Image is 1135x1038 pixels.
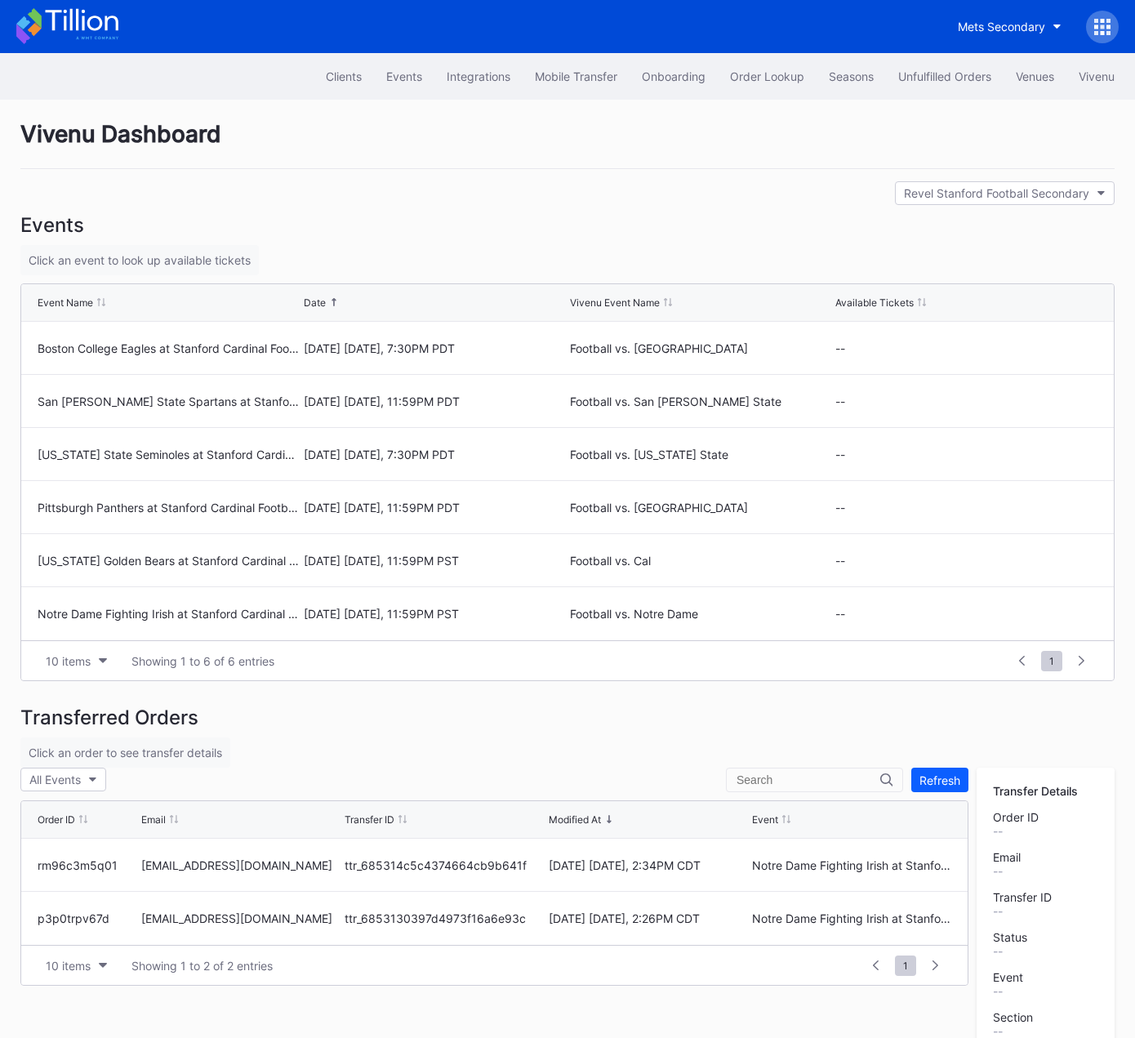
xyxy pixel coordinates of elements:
[38,813,75,826] div: Order ID
[630,61,718,91] button: Onboarding
[1066,61,1127,91] button: Vivenu
[38,911,137,925] div: p3p0trpv67d
[570,554,832,568] div: Football vs. Cal
[1041,651,1062,671] span: 1
[141,813,166,826] div: Email
[946,11,1074,42] button: Mets Secondary
[304,501,566,515] div: [DATE] [DATE], 11:59PM PDT
[314,61,374,91] button: Clients
[20,737,230,768] div: Click an order to see transfer details
[993,850,1098,864] div: Email
[919,773,960,787] div: Refresh
[835,607,1097,621] div: --
[46,959,91,973] div: 10 items
[38,607,300,621] div: Notre Dame Fighting Irish at Stanford Cardinal Football
[38,296,93,309] div: Event Name
[38,501,300,515] div: Pittsburgh Panthers at Stanford Cardinal Football
[718,61,817,91] button: Order Lookup
[886,61,1004,91] button: Unfulfilled Orders
[20,768,106,791] button: All Events
[958,20,1045,33] div: Mets Secondary
[131,654,274,668] div: Showing 1 to 6 of 6 entries
[46,654,91,668] div: 10 items
[38,650,115,672] button: 10 items
[345,813,394,826] div: Transfer ID
[326,69,362,83] div: Clients
[38,394,300,408] div: San [PERSON_NAME] State Spartans at Stanford Cardinal Football
[730,69,804,83] div: Order Lookup
[737,773,880,786] input: Search
[523,61,630,91] button: Mobile Transfer
[752,858,951,872] div: Notre Dame Fighting Irish at Stanford Cardinal Football
[38,955,115,977] button: 10 items
[304,341,566,355] div: [DATE] [DATE], 7:30PM PDT
[38,448,300,461] div: [US_STATE] State Seminoles at Stanford Cardinal Football
[570,448,832,461] div: Football vs. [US_STATE] State
[993,864,1098,878] div: --
[570,607,832,621] div: Football vs. Notre Dame
[434,61,523,91] button: Integrations
[38,554,300,568] div: [US_STATE] Golden Bears at Stanford Cardinal Football
[993,890,1098,904] div: Transfer ID
[20,245,259,275] div: Click an event to look up available tickets
[993,1024,1098,1038] div: --
[1016,69,1054,83] div: Venues
[38,341,300,355] div: Boston College Eagles at Stanford Cardinal Football
[993,904,1098,918] div: --
[570,394,832,408] div: Football vs. San [PERSON_NAME] State
[549,858,748,872] div: [DATE] [DATE], 2:34PM CDT
[570,501,832,515] div: Football vs. [GEOGRAPHIC_DATA]
[835,296,914,309] div: Available Tickets
[29,773,81,786] div: All Events
[993,984,1098,998] div: --
[304,448,566,461] div: [DATE] [DATE], 7:30PM PDT
[895,956,916,976] span: 1
[374,61,434,91] button: Events
[817,61,886,91] button: Seasons
[141,858,340,872] div: [EMAIL_ADDRESS][DOMAIN_NAME]
[642,69,705,83] div: Onboarding
[993,970,1098,984] div: Event
[345,858,544,872] div: ttr_685314c5c4374664cb9b641f
[304,607,566,621] div: [DATE] [DATE], 11:59PM PST
[570,296,660,309] div: Vivenu Event Name
[993,1010,1098,1024] div: Section
[829,69,874,83] div: Seasons
[304,394,566,408] div: [DATE] [DATE], 11:59PM PDT
[304,554,566,568] div: [DATE] [DATE], 11:59PM PST
[535,69,617,83] div: Mobile Transfer
[993,930,1098,944] div: Status
[1079,69,1115,83] div: Vivenu
[835,501,1097,515] div: --
[911,768,968,792] button: Refresh
[835,554,1097,568] div: --
[386,69,422,83] div: Events
[20,706,1115,729] div: Transferred Orders
[898,69,991,83] div: Unfulfilled Orders
[895,181,1115,205] button: Revel Stanford Football Secondary
[752,911,951,925] div: Notre Dame Fighting Irish at Stanford Cardinal Football
[131,959,273,973] div: Showing 1 to 2 of 2 entries
[1004,61,1066,91] button: Venues
[20,120,1115,169] div: Vivenu Dashboard
[993,784,1098,798] div: Transfer Details
[835,341,1097,355] div: --
[835,394,1097,408] div: --
[304,296,326,309] div: Date
[752,813,778,826] div: Event
[570,341,832,355] div: Football vs. [GEOGRAPHIC_DATA]
[20,213,1115,237] div: Events
[345,911,544,925] div: ttr_6853130397d4973f16a6e93c
[141,911,340,925] div: [EMAIL_ADDRESS][DOMAIN_NAME]
[993,810,1098,824] div: Order ID
[549,911,748,925] div: [DATE] [DATE], 2:26PM CDT
[993,824,1098,838] div: --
